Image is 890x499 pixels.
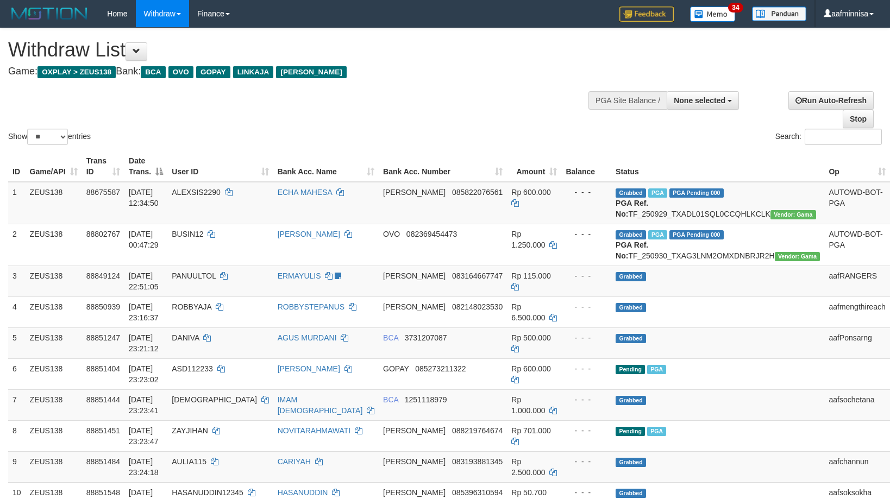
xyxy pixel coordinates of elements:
span: Vendor URL: https://trx31.1velocity.biz [770,210,816,219]
th: Trans ID: activate to sort column ascending [82,151,124,182]
th: Date Trans.: activate to sort column descending [124,151,167,182]
a: IMAM [DEMOGRAPHIC_DATA] [278,395,363,415]
span: [DATE] 23:23:02 [129,364,159,384]
span: [DEMOGRAPHIC_DATA] [172,395,257,404]
span: Rp 1.000.000 [511,395,545,415]
td: aafPonsarng [824,327,889,358]
span: Grabbed [616,396,646,405]
span: LINKAJA [233,66,274,78]
span: Grabbed [616,303,646,312]
span: GOPAY [196,66,230,78]
th: Amount: activate to sort column ascending [507,151,561,182]
div: - - - [566,332,607,343]
td: ZEUS138 [26,389,82,420]
span: Copy 082369454473 to clipboard [406,230,457,238]
span: Pending [616,365,645,374]
span: Pending [616,427,645,436]
span: ROBBYAJA [172,302,211,311]
span: Copy 085822076561 to clipboard [452,188,503,197]
th: Bank Acc. Name: activate to sort column ascending [273,151,379,182]
a: AGUS MURDANI [278,333,337,342]
span: Grabbed [616,230,646,239]
span: GOPAY [383,364,409,373]
span: AULIA115 [172,457,206,466]
span: 34 [728,3,743,12]
span: [DATE] 00:47:29 [129,230,159,249]
b: PGA Ref. No: [616,199,648,218]
td: 6 [8,358,26,389]
span: Rp 6.500.000 [511,302,545,322]
span: Grabbed [616,334,646,343]
span: Rp 600.000 [511,364,550,373]
td: 4 [8,296,26,327]
td: ZEUS138 [26,420,82,451]
span: PGA Pending [669,188,724,198]
span: [DATE] 12:34:50 [129,188,159,207]
a: HASANUDDIN [278,488,328,497]
a: NOVITARAHMAWATI [278,426,351,435]
span: [PERSON_NAME] [383,426,446,435]
span: HASANUDDIN12345 [172,488,243,497]
td: 7 [8,389,26,420]
span: [PERSON_NAME] [383,488,446,497]
td: 2 [8,224,26,266]
a: ERMAYULIS [278,271,321,280]
span: Copy 3731207087 to clipboard [405,333,447,342]
span: Marked by aafkaynarin [647,427,666,436]
span: Rp 115.000 [511,271,550,280]
td: aafchannun [824,451,889,482]
select: Showentries [27,129,68,145]
th: Op: activate to sort column ascending [824,151,889,182]
th: Game/API: activate to sort column ascending [26,151,82,182]
img: Feedback.jpg [619,7,674,22]
span: Rp 701.000 [511,426,550,435]
span: OVO [168,66,193,78]
span: ASD112233 [172,364,213,373]
span: 88849124 [86,271,120,280]
input: Search: [805,129,882,145]
span: Rp 2.500.000 [511,457,545,477]
a: ROBBYSTEPANUS [278,302,344,311]
span: OVO [383,230,400,238]
span: BUSIN12 [172,230,203,238]
span: [PERSON_NAME] [383,457,446,466]
th: User ID: activate to sort column ascending [167,151,273,182]
div: - - - [566,487,607,498]
label: Show entries [8,129,91,145]
span: [PERSON_NAME] [383,188,446,197]
span: Marked by aafpengsreynich [648,188,667,198]
a: Run Auto-Refresh [788,91,874,110]
td: ZEUS138 [26,182,82,224]
span: 88850939 [86,302,120,311]
span: 88802767 [86,230,120,238]
img: Button%20Memo.svg [690,7,736,22]
th: Status [611,151,824,182]
td: 5 [8,327,26,358]
span: BCA [141,66,165,78]
span: 88851451 [86,426,120,435]
div: PGA Site Balance / [588,91,667,110]
span: None selected [674,96,725,105]
span: Marked by aafsreyleap [648,230,667,239]
h1: Withdraw List [8,39,582,61]
div: - - - [566,270,607,281]
span: Grabbed [616,188,646,198]
span: Copy 083193881345 to clipboard [452,457,503,466]
span: OXPLAY > ZEUS138 [37,66,116,78]
td: 3 [8,266,26,296]
span: 88851548 [86,488,120,497]
a: Stop [843,110,874,128]
span: [PERSON_NAME] [276,66,346,78]
td: TF_250929_TXADL01SQL0CCQHLKCLK [611,182,824,224]
span: ALEXSIS2290 [172,188,221,197]
span: ZAYJIHAN [172,426,208,435]
td: ZEUS138 [26,266,82,296]
div: - - - [566,425,607,436]
th: Bank Acc. Number: activate to sort column ascending [379,151,507,182]
td: ZEUS138 [26,224,82,266]
h4: Game: Bank: [8,66,582,77]
img: MOTION_logo.png [8,5,91,22]
td: aafRANGERS [824,266,889,296]
span: [DATE] 23:23:47 [129,426,159,446]
td: 8 [8,420,26,451]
